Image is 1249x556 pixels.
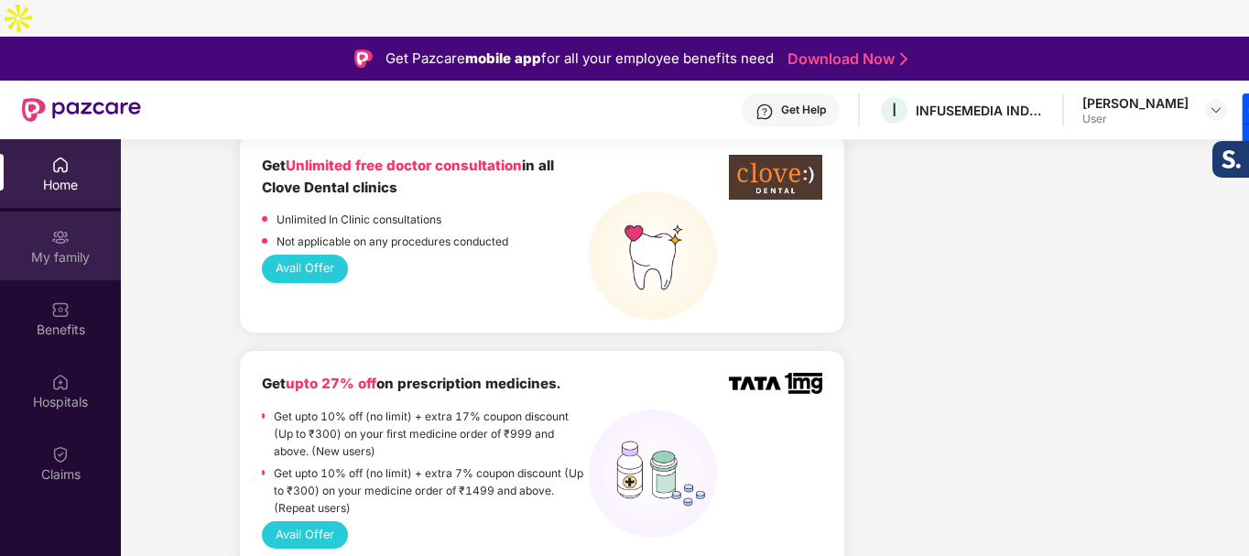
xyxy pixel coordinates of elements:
img: TATA_1mg_Logo.png [729,373,822,394]
img: Logo [354,49,373,68]
img: medicines%20(1).png [589,409,717,538]
img: New Pazcare Logo [22,98,141,122]
img: svg+xml;base64,PHN2ZyBpZD0iQ2xhaW0iIHhtbG5zPSJodHRwOi8vd3d3LnczLm9yZy8yMDAwL3N2ZyIgd2lkdGg9IjIwIi... [51,445,70,463]
img: svg+xml;base64,PHN2ZyBpZD0iRHJvcGRvd24tMzJ4MzIiIHhtbG5zPSJodHRwOi8vd3d3LnczLm9yZy8yMDAwL3N2ZyIgd2... [1209,103,1223,117]
p: Not applicable on any procedures conducted [277,233,508,250]
button: Avail Offer [262,255,348,282]
span: Unlimited free doctor consultation [286,157,522,174]
span: upto 27% off [286,375,376,392]
div: [PERSON_NAME] [1082,94,1189,112]
img: svg+xml;base64,PHN2ZyB3aWR0aD0iMjAiIGhlaWdodD0iMjAiIHZpZXdCb3g9IjAgMCAyMCAyMCIgZmlsbD0ibm9uZSIgeG... [51,228,70,246]
img: clove-dental%20png.png [729,155,822,200]
img: Stroke [900,49,907,69]
b: Get in all Clove Dental clinics [262,157,554,196]
b: Get on prescription medicines. [262,375,560,392]
p: Unlimited In Clinic consultations [277,211,441,228]
p: Get upto 10% off (no limit) + extra 7% coupon discount (Up to ₹300) on your medicine order of ₹14... [274,464,589,517]
button: Avail Offer [262,521,348,549]
img: svg+xml;base64,PHN2ZyBpZD0iSG9zcGl0YWxzIiB4bWxucz0iaHR0cDovL3d3dy53My5vcmcvMjAwMC9zdmciIHdpZHRoPS... [51,373,70,391]
div: User [1082,112,1189,126]
img: teeth%20high.png [589,191,717,320]
p: Get upto 10% off (no limit) + extra 17% coupon discount (Up to ₹300) on your first medicine order... [274,408,589,460]
span: I [892,99,896,121]
img: svg+xml;base64,PHN2ZyBpZD0iSGVscC0zMngzMiIgeG1sbnM9Imh0dHA6Ly93d3cudzMub3JnLzIwMDAvc3ZnIiB3aWR0aD... [755,103,774,121]
img: svg+xml;base64,PHN2ZyBpZD0iQmVuZWZpdHMiIHhtbG5zPSJodHRwOi8vd3d3LnczLm9yZy8yMDAwL3N2ZyIgd2lkdGg9Ij... [51,300,70,319]
strong: mobile app [465,49,541,67]
img: svg+xml;base64,PHN2ZyBpZD0iSG9tZSIgeG1sbnM9Imh0dHA6Ly93d3cudzMub3JnLzIwMDAvc3ZnIiB3aWR0aD0iMjAiIG... [51,156,70,174]
div: INFUSEMEDIA INDIA PRIVATE LIMITED [916,102,1044,119]
a: Download Now [787,49,902,69]
div: Get Help [781,103,826,117]
div: Get Pazcare for all your employee benefits need [386,48,774,70]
